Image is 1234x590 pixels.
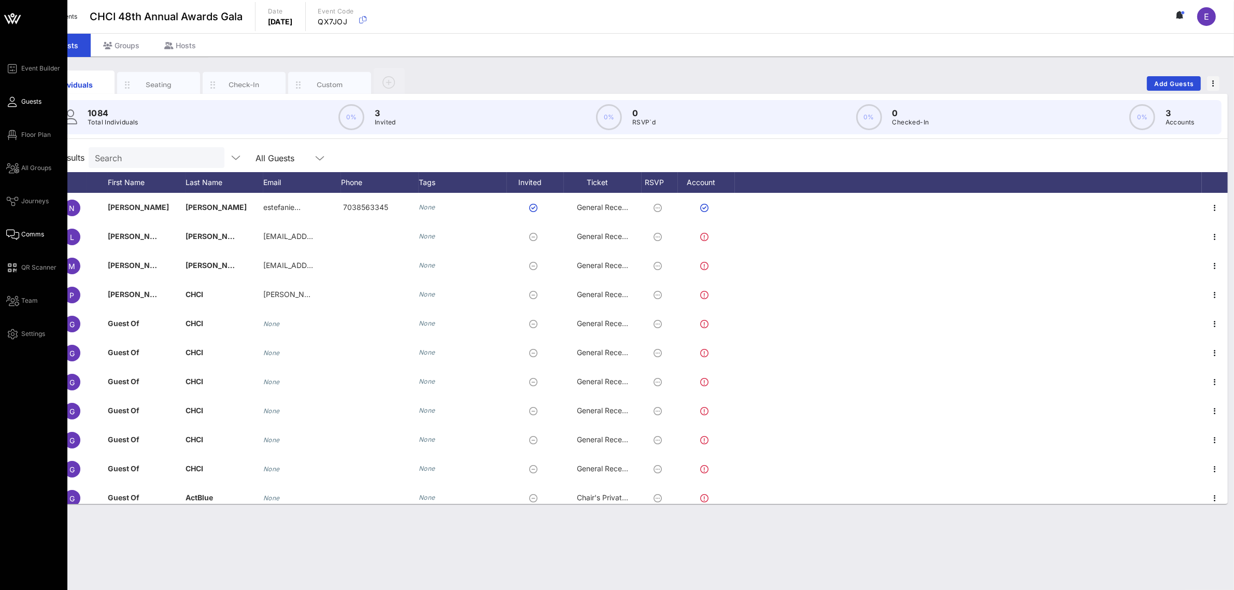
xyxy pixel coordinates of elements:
[1154,80,1195,88] span: Add Guests
[186,203,247,212] span: [PERSON_NAME]
[263,261,388,270] span: [EMAIL_ADDRESS][DOMAIN_NAME]
[6,328,45,340] a: Settings
[642,172,678,193] div: RSVP
[186,406,203,415] span: CHCI
[88,107,138,119] p: 1084
[69,204,75,213] span: N
[1166,117,1195,128] p: Accounts
[108,261,169,270] span: [PERSON_NAME]
[268,17,293,27] p: [DATE]
[108,172,186,193] div: First Name
[108,493,139,502] span: Guest Of
[419,494,435,501] i: None
[419,261,435,269] i: None
[892,117,929,128] p: Checked-In
[263,232,388,241] span: [EMAIL_ADDRESS][DOMAIN_NAME]
[263,436,280,444] i: None
[108,203,169,212] span: [PERSON_NAME]
[186,435,203,444] span: CHCI
[577,319,639,328] span: General Reception
[263,378,280,386] i: None
[419,232,435,240] i: None
[108,348,139,357] span: Guest Of
[577,377,639,386] span: General Reception
[6,261,56,274] a: QR Scanner
[69,436,75,445] span: G
[108,377,139,386] span: Guest Of
[50,79,96,90] div: Individuals
[186,290,203,299] span: CHCI
[88,117,138,128] p: Total Individuals
[136,80,182,90] div: Seating
[375,107,396,119] p: 3
[108,290,169,299] span: [PERSON_NAME]
[577,464,639,473] span: General Reception
[419,203,435,211] i: None
[186,172,263,193] div: Last Name
[263,172,341,193] div: Email
[108,319,139,328] span: Guest Of
[263,349,280,357] i: None
[69,465,75,474] span: G
[108,406,139,415] span: Guest Of
[419,436,435,443] i: None
[186,464,203,473] span: CHCI
[21,263,56,272] span: QR Scanner
[108,464,139,473] span: Guest Of
[577,290,639,299] span: General Reception
[263,193,301,222] p: estefanie…
[21,97,41,106] span: Guests
[69,378,75,387] span: G
[564,172,642,193] div: Ticket
[186,348,203,357] span: CHCI
[21,230,44,239] span: Comms
[21,329,45,339] span: Settings
[632,107,656,119] p: 0
[1147,76,1201,91] button: Add Guests
[577,406,639,415] span: General Reception
[6,294,38,307] a: Team
[263,494,280,502] i: None
[318,17,354,27] p: QX7JOJ
[69,320,75,329] span: G
[419,377,435,385] i: None
[318,6,354,17] p: Event Code
[108,435,139,444] span: Guest Of
[1166,107,1195,119] p: 3
[577,261,639,270] span: General Reception
[186,261,247,270] span: [PERSON_NAME]
[6,162,51,174] a: All Groups
[892,107,929,119] p: 0
[577,348,639,357] span: General Reception
[343,203,388,212] span: 7038563345
[507,172,564,193] div: Invited
[6,195,49,207] a: Journeys
[341,172,419,193] div: Phone
[69,494,75,503] span: G
[186,377,203,386] span: CHCI
[186,232,247,241] span: [PERSON_NAME]
[632,117,656,128] p: RSVP`d
[221,80,267,90] div: Check-In
[249,147,332,168] div: All Guests
[21,130,51,139] span: Floor Plan
[186,319,203,328] span: CHCI
[6,95,41,108] a: Guests
[263,407,280,415] i: None
[6,129,51,141] a: Floor Plan
[419,319,435,327] i: None
[70,291,75,300] span: P
[21,64,60,73] span: Event Builder
[577,493,662,502] span: Chair's Private Reception
[21,296,38,305] span: Team
[256,153,294,163] div: All Guests
[375,117,396,128] p: Invited
[1204,11,1209,22] span: E
[21,196,49,206] span: Journeys
[577,203,639,212] span: General Reception
[263,465,280,473] i: None
[419,290,435,298] i: None
[70,233,74,242] span: L
[69,407,75,416] span: G
[91,34,152,57] div: Groups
